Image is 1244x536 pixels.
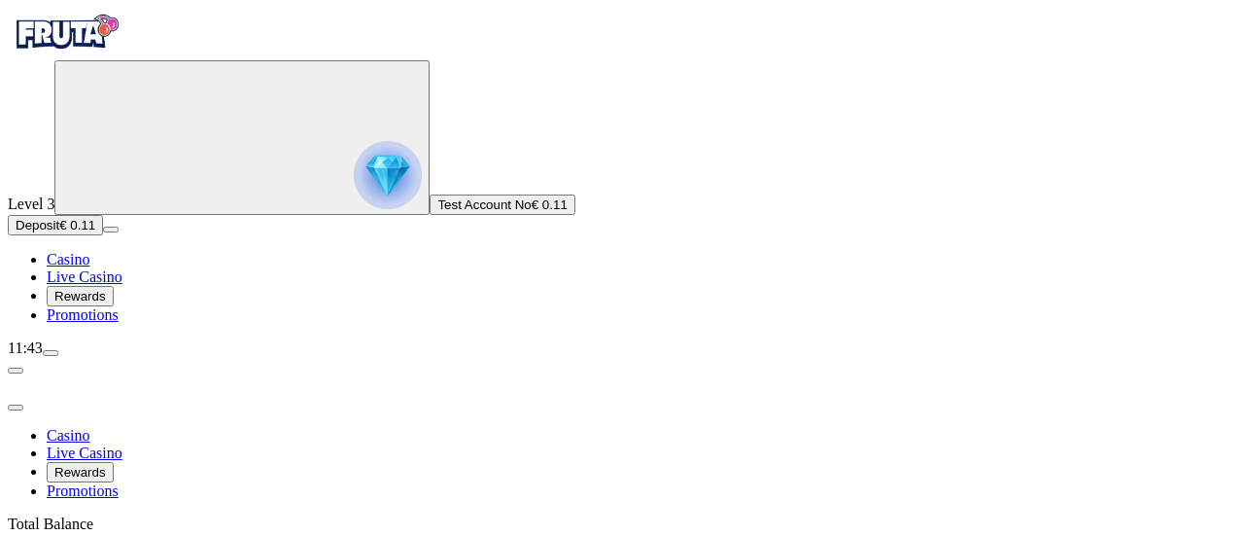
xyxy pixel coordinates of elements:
button: Test Account No€ 0.11 [430,195,574,215]
span: Deposit [16,218,59,232]
a: Promotions [47,306,119,323]
button: chevron-left icon [8,368,23,374]
button: close [8,405,23,411]
span: Rewards [54,289,106,304]
span: € 0.11 [532,197,568,212]
button: Depositplus icon€ 0.11 [8,215,103,235]
button: menu [43,350,58,356]
nav: Main menu [8,251,1236,324]
a: Live Casino [47,268,122,285]
button: reward progress [54,60,430,215]
span: Level 3 [8,196,54,212]
a: Casino [47,427,89,444]
button: Rewards [47,286,114,306]
img: reward progress [354,141,422,209]
span: Test Account No [437,197,531,212]
span: Rewards [54,465,106,480]
a: Live Casino [47,445,122,461]
span: 11:43 [8,339,43,356]
img: Fruta [8,8,124,56]
span: € 0.11 [59,218,95,232]
a: Casino [47,251,89,268]
a: Promotions [47,482,119,499]
button: Rewards [47,462,114,482]
nav: Primary [8,8,1236,324]
nav: Main menu [8,427,1236,500]
button: menu [103,227,119,232]
a: Fruta [8,43,124,59]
